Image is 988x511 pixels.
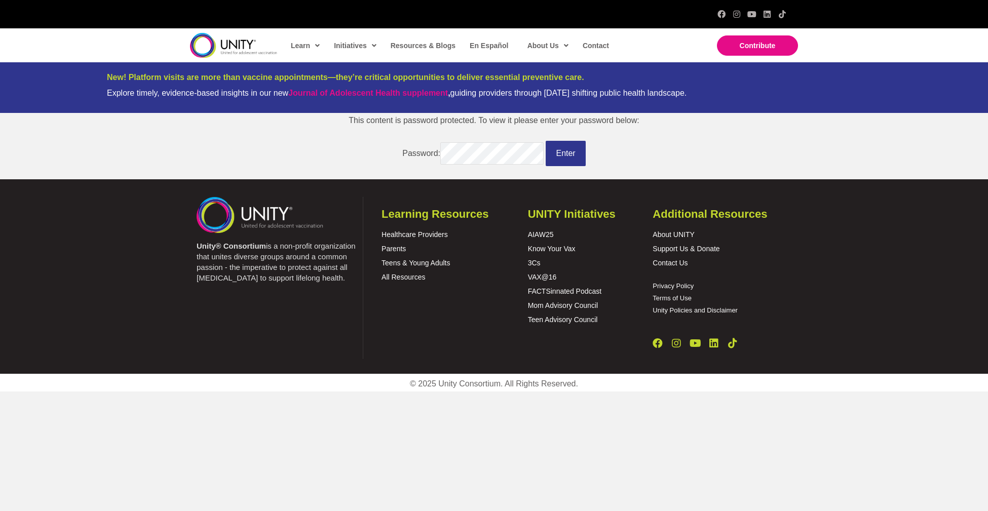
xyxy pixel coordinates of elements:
[527,38,568,53] span: About Us
[197,241,358,283] p: is a non-profit organization that unites diverse groups around a common passion - the imperative ...
[653,230,694,239] a: About UNITY
[190,33,277,58] img: unity-logo-dark
[528,316,598,324] a: Teen Advisory Council
[391,42,455,50] span: Resources & Blogs
[671,338,681,348] a: Instagram
[528,230,554,239] a: AIAW25
[402,149,544,158] label: Password:
[740,42,776,50] span: Contribute
[382,273,425,281] a: All Resources
[717,35,798,56] a: Contribute
[528,273,557,281] a: VAX@16
[717,10,726,18] a: Facebook
[748,10,756,18] a: YouTube
[522,34,573,57] a: About Us
[653,282,694,290] a: Privacy Policy
[382,208,489,220] span: Learning Resources
[578,34,613,57] a: Contact
[465,34,512,57] a: En Español
[334,38,376,53] span: Initiatives
[107,88,881,98] div: Explore timely, evidence-based insights in our new guiding providers through [DATE] shifting publ...
[709,338,719,348] a: LinkedIn
[763,10,771,18] a: LinkedIn
[653,245,719,253] a: Support Us & Donate
[778,10,786,18] a: TikTok
[470,42,508,50] span: En Español
[728,338,738,348] a: TikTok
[288,89,450,97] strong: ,
[583,42,609,50] span: Contact
[653,306,738,314] a: Unity Policies and Disclaimer
[197,197,323,233] img: unity-logo
[382,259,450,267] a: Teens & Young Adults
[382,230,448,239] a: Healthcare Providers
[528,208,616,220] span: UNITY Initiatives
[291,38,320,53] span: Learn
[288,89,448,97] a: Journal of Adolescent Health supplement
[733,10,741,18] a: Instagram
[690,338,700,348] a: YouTube
[653,208,767,220] span: Additional Resources
[386,34,460,57] a: Resources & Blogs
[546,141,585,166] input: Enter
[225,376,763,391] p: © 2025 Unity Consortium. All Rights Reserved.
[107,73,584,82] span: New! Platform visits are more than vaccine appointments—they’re critical opportunities to deliver...
[653,259,688,267] a: Contact Us
[528,259,541,267] a: 3Cs
[440,142,544,165] input: Password:
[197,242,266,250] strong: Unity® Consortium
[653,294,692,302] a: Terms of Use
[528,287,602,295] a: FACTSinnated Podcast
[528,301,598,309] a: Mom Advisory Council
[382,245,406,253] a: Parents
[653,338,663,348] a: Facebook
[528,245,576,253] a: Know Your Vax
